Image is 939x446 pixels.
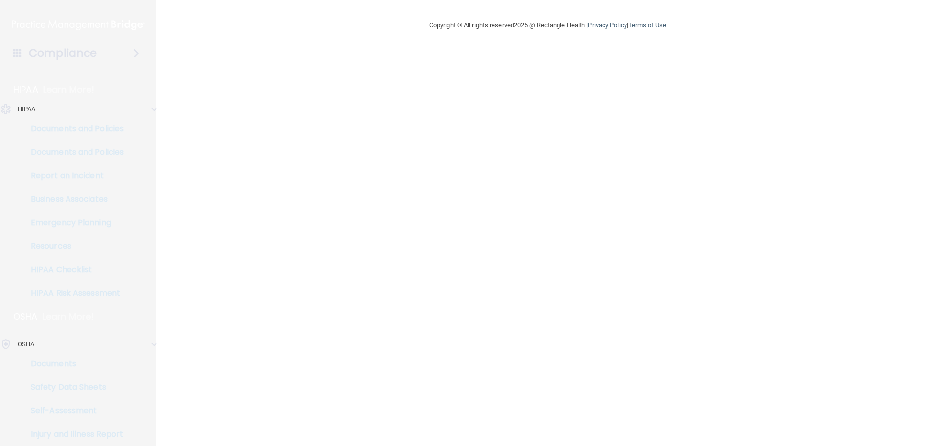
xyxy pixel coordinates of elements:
img: PMB logo [12,15,145,35]
p: HIPAA [13,84,38,95]
p: Resources [6,241,140,251]
div: Copyright © All rights reserved 2025 @ Rectangle Health | | [369,10,726,41]
p: Safety Data Sheets [6,382,140,392]
p: Learn More! [43,84,95,95]
p: HIPAA Checklist [6,265,140,275]
p: OSHA [18,338,34,350]
p: Documents and Policies [6,124,140,134]
p: Documents [6,359,140,369]
p: Learn More! [43,311,94,323]
p: Self-Assessment [6,406,140,416]
h4: Compliance [29,47,97,60]
p: Injury and Illness Report [6,429,140,439]
p: OSHA [13,311,38,323]
p: Report an Incident [6,171,140,181]
a: Privacy Policy [588,22,626,29]
p: Business Associates [6,194,140,204]
p: Emergency Planning [6,218,140,228]
p: Documents and Policies [6,147,140,157]
p: HIPAA [18,103,36,115]
a: Terms of Use [628,22,666,29]
p: HIPAA Risk Assessment [6,288,140,298]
